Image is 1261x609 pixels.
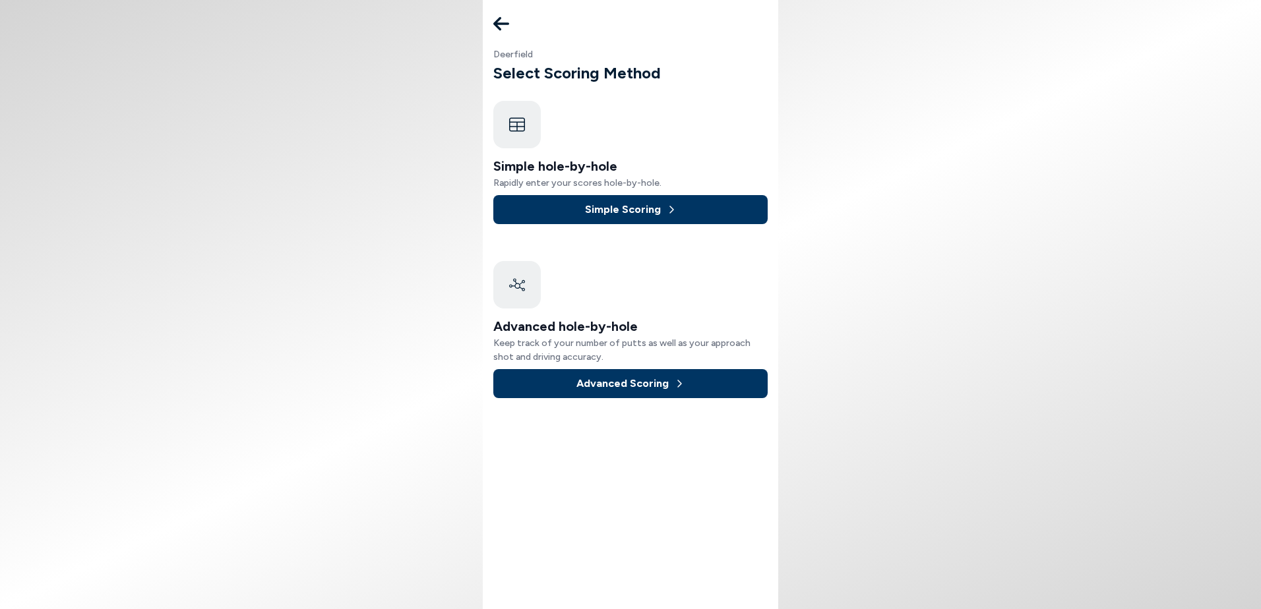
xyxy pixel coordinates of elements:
p: Rapidly enter your scores hole-by-hole. [493,176,768,190]
button: Advanced Scoring [493,369,768,398]
h2: Simple hole-by-hole [493,156,768,176]
button: Simple Scoring [493,195,768,224]
h1: Select Scoring Method [493,61,768,85]
p: Keep track of your number of putts as well as your approach shot and driving accuracy. [493,336,768,364]
p: Deerfield [493,47,768,61]
h2: Advanced hole-by-hole [493,316,768,336]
